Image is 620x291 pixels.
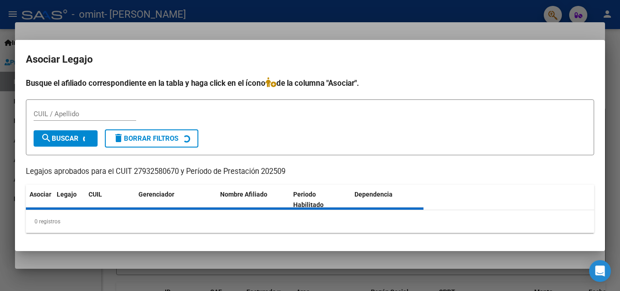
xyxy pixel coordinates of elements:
p: Legajos aprobados para el CUIT 27932580670 y Período de Prestación 202509 [26,166,594,178]
span: Nombre Afiliado [220,191,267,198]
datatable-header-cell: Dependencia [351,185,424,215]
div: Open Intercom Messenger [589,260,611,282]
h4: Busque el afiliado correspondiente en la tabla y haga click en el ícono de la columna "Asociar". [26,77,594,89]
span: Gerenciador [138,191,174,198]
datatable-header-cell: CUIL [85,185,135,215]
div: 0 registros [26,210,594,233]
mat-icon: delete [113,133,124,143]
button: Buscar [34,130,98,147]
datatable-header-cell: Periodo Habilitado [290,185,351,215]
span: Asociar [30,191,51,198]
span: Periodo Habilitado [293,191,324,208]
button: Borrar Filtros [105,129,198,148]
span: Borrar Filtros [113,134,178,143]
span: Buscar [41,134,79,143]
mat-icon: search [41,133,52,143]
datatable-header-cell: Legajo [53,185,85,215]
h2: Asociar Legajo [26,51,594,68]
span: Legajo [57,191,77,198]
datatable-header-cell: Nombre Afiliado [217,185,290,215]
datatable-header-cell: Gerenciador [135,185,217,215]
span: Dependencia [354,191,393,198]
span: CUIL [89,191,102,198]
datatable-header-cell: Asociar [26,185,53,215]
